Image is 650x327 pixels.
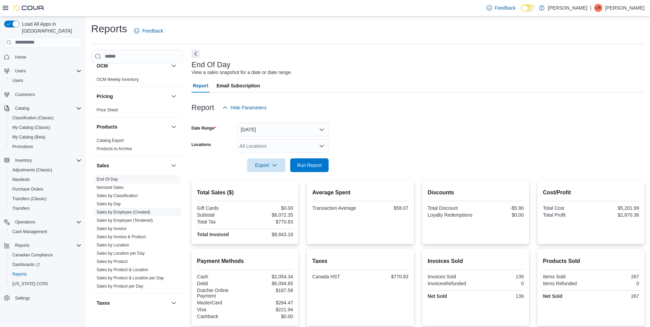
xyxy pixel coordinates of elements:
[7,76,84,85] button: Users
[428,205,474,211] div: Total Discount
[477,281,524,286] div: 0
[197,314,244,319] div: Cashback
[197,212,244,218] div: Subtotal
[246,219,293,225] div: $770.83
[97,218,153,223] span: Sales by Employee (Tendered)
[12,186,44,192] span: Purchase Orders
[10,166,55,174] a: Adjustments (Classic)
[1,293,84,303] button: Settings
[10,166,82,174] span: Adjustments (Classic)
[15,158,32,163] span: Inventory
[521,4,536,12] input: Dark Mode
[91,75,183,86] div: OCM
[142,27,163,34] span: Feedback
[12,281,48,287] span: [US_STATE] CCRS
[7,194,84,204] button: Transfers (Classic)
[543,212,589,218] div: Total Profit
[14,4,45,11] img: Cova
[237,123,329,136] button: [DATE]
[10,195,49,203] a: Transfers (Classic)
[97,93,113,100] h3: Pricing
[246,288,293,293] div: $187.58
[97,242,129,248] span: Sales by Location
[596,4,601,12] span: LR
[246,212,293,218] div: $8,072.35
[197,281,244,286] div: Debit
[97,138,124,143] a: Catalog Export
[543,281,589,286] div: Items Refunded
[197,274,244,279] div: Cash
[97,226,126,231] a: Sales by Invoice
[97,108,118,112] a: Price Sheet
[543,293,562,299] strong: Net Sold
[197,205,244,211] div: Gift Cards
[590,4,591,12] p: |
[97,162,168,169] button: Sales
[15,295,30,301] span: Settings
[7,142,84,152] button: Promotions
[10,123,82,132] span: My Catalog (Classic)
[197,189,293,197] h2: Total Sales ($)
[97,243,129,247] a: Sales by Location
[10,76,82,85] span: Users
[10,251,56,259] a: Canadian Compliance
[97,283,143,289] span: Sales by Product per Day
[1,104,84,113] button: Catalog
[592,274,639,279] div: 267
[15,54,26,60] span: Home
[12,252,53,258] span: Canadian Compliance
[97,177,118,182] a: End Of Day
[97,193,138,198] a: Sales by Classification
[10,175,33,184] a: Manifests
[12,177,30,182] span: Manifests
[97,146,132,152] span: Products to Archive
[97,259,128,264] span: Sales by Product
[594,4,602,12] div: Lyle Reil
[362,274,408,279] div: $770.83
[247,158,285,172] button: Export
[97,276,164,280] a: Sales by Product & Location per Day
[290,158,329,172] button: Run Report
[10,270,82,278] span: Reports
[97,234,146,239] a: Sales by Invoice & Product
[312,274,359,279] div: Canada HST
[7,113,84,123] button: Classification (Classic)
[543,189,639,197] h2: Cost/Profit
[12,53,82,61] span: Home
[543,257,639,265] h2: Products Sold
[197,300,244,305] div: MasterCard
[297,162,322,169] span: Run Report
[97,177,118,182] span: End Of Day
[170,123,178,131] button: Products
[477,205,524,211] div: -$5.90
[97,185,124,190] span: Itemized Sales
[246,300,293,305] div: $284.47
[12,218,38,226] button: Operations
[193,79,208,93] span: Report
[10,133,82,141] span: My Catalog (Beta)
[192,142,211,147] label: Locations
[10,204,82,213] span: Transfers
[10,261,42,269] a: Dashboards
[7,269,84,279] button: Reports
[91,175,183,293] div: Sales
[97,62,168,69] button: OCM
[197,257,293,265] h2: Payment Methods
[592,205,639,211] div: $5,201.99
[251,158,281,172] span: Export
[1,89,84,99] button: Customers
[12,90,82,99] span: Customers
[97,201,121,207] span: Sales by Day
[10,228,50,236] a: Cash Management
[12,167,52,173] span: Adjustments (Classic)
[543,274,589,279] div: Items Sold
[97,62,108,69] h3: OCM
[12,241,32,250] button: Reports
[495,4,516,11] span: Feedback
[12,125,50,130] span: My Catalog (Classic)
[548,4,587,12] p: [PERSON_NAME]
[192,61,231,69] h3: End Of Day
[7,132,84,142] button: My Catalog (Beta)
